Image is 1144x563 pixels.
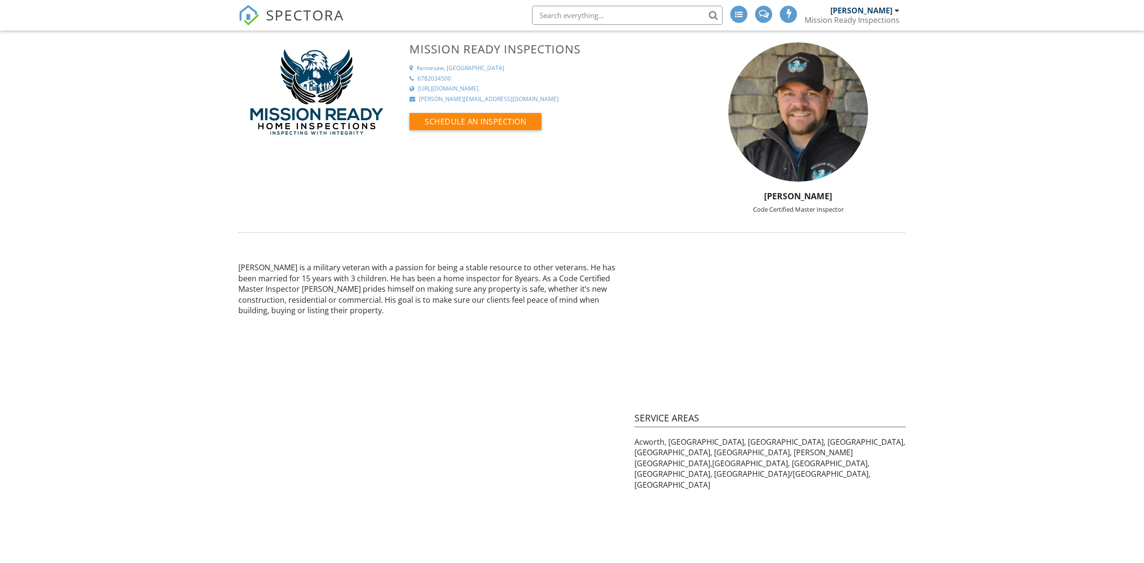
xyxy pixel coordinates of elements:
div: Mission Ready Inspections [805,15,899,25]
a: [URL][DOMAIN_NAME] [409,85,679,93]
img: IMG_5470.jpeg [238,42,395,142]
div: 6782034500 [418,75,451,83]
a: SPECTORA [238,13,344,33]
a: [PERSON_NAME][EMAIL_ADDRESS][DOMAIN_NAME] [409,95,679,103]
button: Schedule an Inspection [409,113,541,130]
img: tes_head_shot_.png [728,42,868,182]
a: Schedule an Inspection [409,119,541,130]
p: [PERSON_NAME] is a military veteran with a passion for being a stable resource to other veterans.... [238,262,623,316]
div: [URL][DOMAIN_NAME] [418,85,479,93]
input: Search everything... [532,6,723,25]
div: [PERSON_NAME] [830,6,892,15]
h3: Mission Ready Inspections [409,42,679,55]
div: Code Certified Master Inspector [685,205,911,213]
a: 6782034500 [409,75,679,83]
h5: [PERSON_NAME] [685,191,911,201]
p: Acworth, [GEOGRAPHIC_DATA], [GEOGRAPHIC_DATA], [GEOGRAPHIC_DATA], [GEOGRAPHIC_DATA], [GEOGRAPHIC_... [634,437,906,490]
div: [PERSON_NAME][EMAIL_ADDRESS][DOMAIN_NAME] [419,95,559,103]
div: Kennesaw, [GEOGRAPHIC_DATA] [417,64,504,72]
span: SPECTORA [266,5,344,25]
img: The Best Home Inspection Software - Spectora [238,5,259,26]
